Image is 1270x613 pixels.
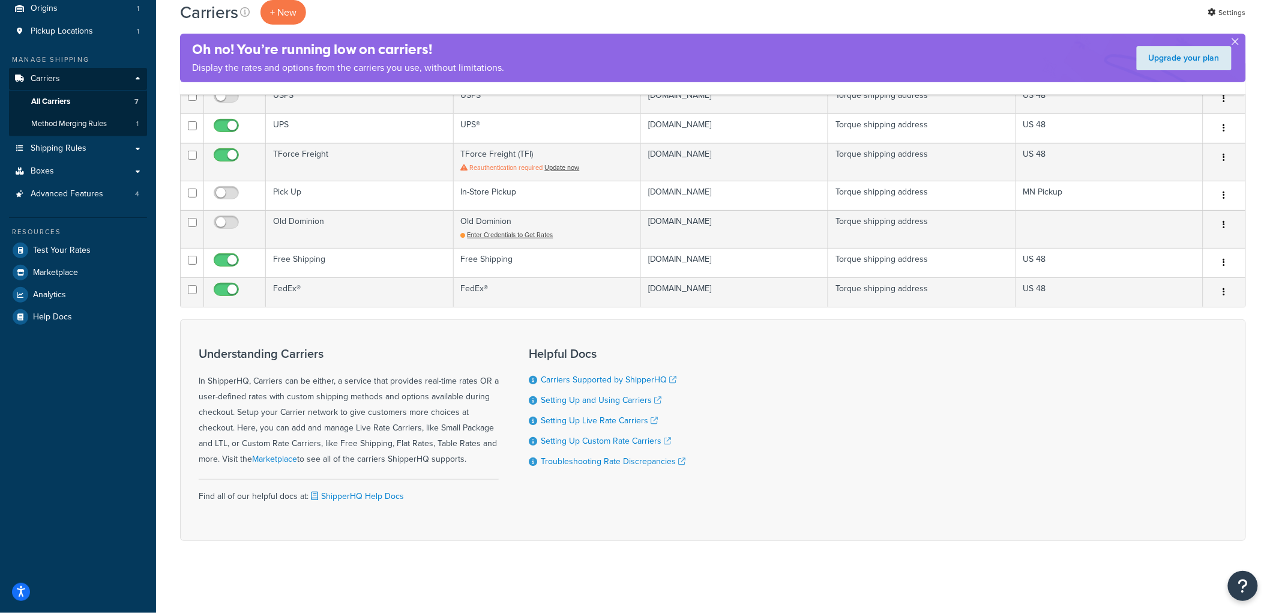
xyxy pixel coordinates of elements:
[266,181,453,210] td: Pick Up
[641,181,828,210] td: [DOMAIN_NAME]
[641,113,828,143] td: [DOMAIN_NAME]
[470,163,543,172] span: Reauthentication required
[828,84,1016,113] td: Torque shipping address
[828,113,1016,143] td: Torque shipping address
[9,91,147,113] li: All Carriers
[1016,143,1203,181] td: US 48
[252,453,297,465] a: Marketplace
[199,479,499,504] div: Find all of our helpful docs at:
[180,1,238,24] h1: Carriers
[9,20,147,43] a: Pickup Locations 1
[454,210,641,248] td: Old Dominion
[454,181,641,210] td: In-Store Pickup
[1228,571,1258,601] button: Open Resource Center
[9,227,147,237] div: Resources
[1137,46,1232,70] a: Upgrade your plan
[468,230,553,240] span: Enter Credentials to Get Rates
[1016,84,1203,113] td: US 48
[828,277,1016,307] td: Torque shipping address
[641,277,828,307] td: [DOMAIN_NAME]
[266,248,453,277] td: Free Shipping
[33,268,78,278] span: Marketplace
[9,284,147,306] a: Analytics
[9,68,147,136] li: Carriers
[134,97,139,107] span: 7
[9,137,147,160] a: Shipping Rules
[266,210,453,248] td: Old Dominion
[541,435,671,447] a: Setting Up Custom Rate Carriers
[9,240,147,261] a: Test Your Rates
[31,143,86,154] span: Shipping Rules
[828,210,1016,248] td: Torque shipping address
[529,347,685,360] h3: Helpful Docs
[454,113,641,143] td: UPS®
[192,40,504,59] h4: Oh no! You’re running low on carriers!
[266,143,453,181] td: TForce Freight
[31,74,60,84] span: Carriers
[9,91,147,113] a: All Carriers 7
[31,4,58,14] span: Origins
[9,20,147,43] li: Pickup Locations
[454,248,641,277] td: Free Shipping
[137,26,139,37] span: 1
[9,113,147,135] li: Method Merging Rules
[1016,277,1203,307] td: US 48
[31,166,54,177] span: Boxes
[9,183,147,205] a: Advanced Features 4
[828,181,1016,210] td: Torque shipping address
[33,290,66,300] span: Analytics
[454,277,641,307] td: FedEx®
[33,246,91,256] span: Test Your Rates
[9,160,147,183] a: Boxes
[31,189,103,199] span: Advanced Features
[641,84,828,113] td: [DOMAIN_NAME]
[1016,181,1203,210] td: MN Pickup
[541,414,658,427] a: Setting Up Live Rate Carriers
[828,143,1016,181] td: Torque shipping address
[135,189,139,199] span: 4
[308,490,404,503] a: ShipperHQ Help Docs
[1016,113,1203,143] td: US 48
[641,210,828,248] td: [DOMAIN_NAME]
[266,84,453,113] td: USPS
[199,347,499,360] h3: Understanding Carriers
[199,347,499,467] div: In ShipperHQ, Carriers can be either, a service that provides real-time rates OR a user-defined r...
[9,262,147,283] a: Marketplace
[9,183,147,205] li: Advanced Features
[454,143,641,181] td: TForce Freight (TFI)
[266,113,453,143] td: UPS
[136,119,139,129] span: 1
[541,394,661,406] a: Setting Up and Using Carriers
[641,248,828,277] td: [DOMAIN_NAME]
[9,113,147,135] a: Method Merging Rules 1
[641,143,828,181] td: [DOMAIN_NAME]
[9,306,147,328] a: Help Docs
[1208,4,1246,21] a: Settings
[33,312,72,322] span: Help Docs
[9,68,147,90] a: Carriers
[137,4,139,14] span: 1
[31,97,70,107] span: All Carriers
[541,373,676,386] a: Carriers Supported by ShipperHQ
[545,163,580,172] a: Update now
[31,119,107,129] span: Method Merging Rules
[454,84,641,113] td: USPS
[9,55,147,65] div: Manage Shipping
[461,230,553,240] a: Enter Credentials to Get Rates
[541,455,685,468] a: Troubleshooting Rate Discrepancies
[828,248,1016,277] td: Torque shipping address
[31,26,93,37] span: Pickup Locations
[1016,248,1203,277] td: US 48
[192,59,504,76] p: Display the rates and options from the carriers you use, without limitations.
[266,277,453,307] td: FedEx®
